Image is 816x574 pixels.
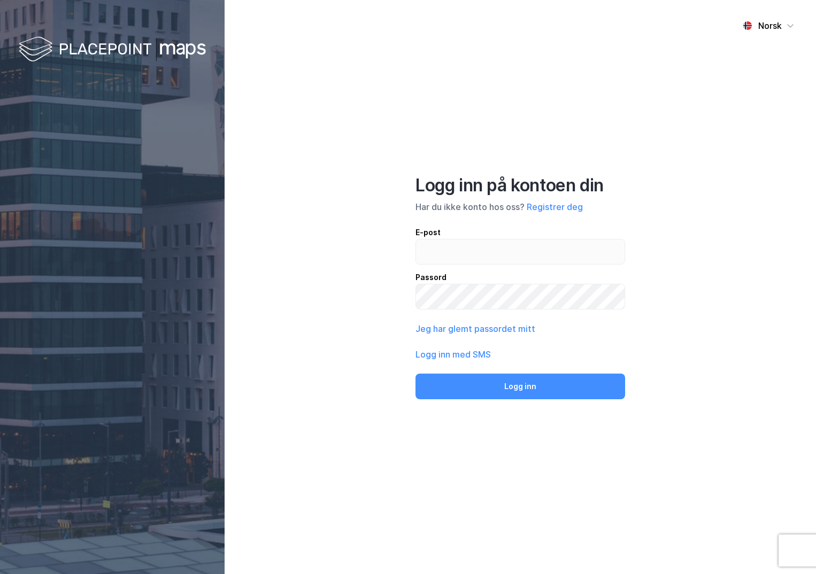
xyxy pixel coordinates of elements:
button: Logg inn med SMS [415,348,491,361]
div: Logg inn på kontoen din [415,175,625,196]
button: Jeg har glemt passordet mitt [415,322,535,335]
button: Registrer deg [527,200,583,213]
button: Logg inn [415,374,625,399]
div: Passord [415,271,625,284]
div: Norsk [758,19,782,32]
div: E-post [415,226,625,239]
img: logo-white.f07954bde2210d2a523dddb988cd2aa7.svg [19,34,206,66]
div: Har du ikke konto hos oss? [415,200,625,213]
